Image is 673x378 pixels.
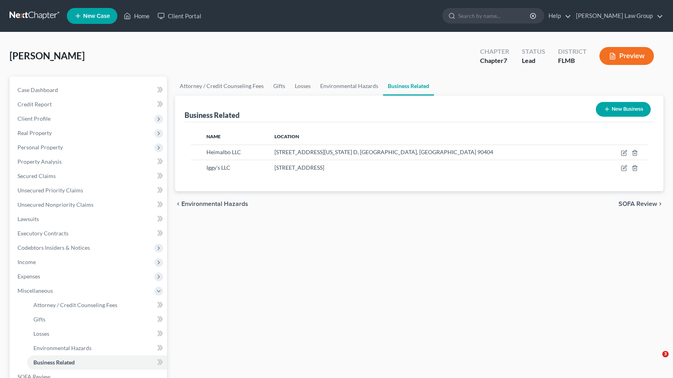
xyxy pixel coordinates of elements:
button: Preview [599,47,654,65]
span: [STREET_ADDRESS][US_STATE] D, [GEOGRAPHIC_DATA], [GEOGRAPHIC_DATA] 90404 [274,149,493,155]
span: Income [18,259,36,265]
a: Attorney / Credit Counseling Fees [27,298,167,312]
a: Gifts [27,312,167,327]
div: FLMB [558,56,587,65]
button: New Business [596,102,651,117]
div: Chapter [480,47,509,56]
span: Attorney / Credit Counseling Fees [33,302,117,308]
a: Help [545,9,571,23]
span: Heimalbo LLC [206,149,241,155]
span: Environmental Hazards [33,345,91,351]
span: Name [206,133,221,139]
a: Losses [290,76,315,96]
input: Search by name... [458,8,531,23]
a: Lawsuits [11,212,167,226]
span: Gifts [33,316,45,323]
i: chevron_right [657,201,663,207]
span: [PERSON_NAME] [10,50,85,61]
a: Unsecured Nonpriority Claims [11,198,167,212]
a: Home [120,9,154,23]
a: Secured Claims [11,169,167,183]
span: Environmental Hazards [181,201,248,207]
i: chevron_left [175,201,181,207]
a: Losses [27,327,167,341]
span: Property Analysis [18,158,62,165]
div: Status [522,47,545,56]
span: Lawsuits [18,215,39,222]
span: Losses [33,330,49,337]
a: Unsecured Priority Claims [11,183,167,198]
span: New Case [83,13,110,19]
span: Credit Report [18,101,52,108]
a: Business Related [383,76,434,96]
a: Property Analysis [11,155,167,169]
span: Iggy's LLC [206,164,230,171]
a: Gifts [268,76,290,96]
div: Business Related [185,110,239,120]
button: SOFA Review chevron_right [619,201,663,207]
span: SOFA Review [619,201,657,207]
span: [STREET_ADDRESS] [274,164,324,171]
button: chevron_left Environmental Hazards [175,201,248,207]
a: Credit Report [11,97,167,112]
a: Environmental Hazards [27,341,167,355]
a: Case Dashboard [11,83,167,97]
span: Real Property [18,129,52,136]
div: Chapter [480,56,509,65]
a: [PERSON_NAME] Law Group [572,9,663,23]
span: Unsecured Nonpriority Claims [18,201,93,208]
span: Unsecured Priority Claims [18,187,83,194]
a: Environmental Hazards [315,76,383,96]
span: Codebtors Insiders & Notices [18,244,90,251]
span: Client Profile [18,115,51,122]
a: Executory Contracts [11,226,167,241]
span: Secured Claims [18,172,56,179]
span: Personal Property [18,144,63,151]
span: 3 [662,351,669,357]
span: Business Related [33,359,75,366]
a: Business Related [27,355,167,370]
span: Case Dashboard [18,86,58,93]
span: Expenses [18,273,40,280]
div: District [558,47,587,56]
span: 7 [504,57,507,64]
span: Miscellaneous [18,287,53,294]
a: Attorney / Credit Counseling Fees [175,76,268,96]
div: Lead [522,56,545,65]
span: Location [274,133,299,139]
span: Executory Contracts [18,230,68,237]
a: Client Portal [154,9,205,23]
iframe: Intercom live chat [646,351,665,370]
